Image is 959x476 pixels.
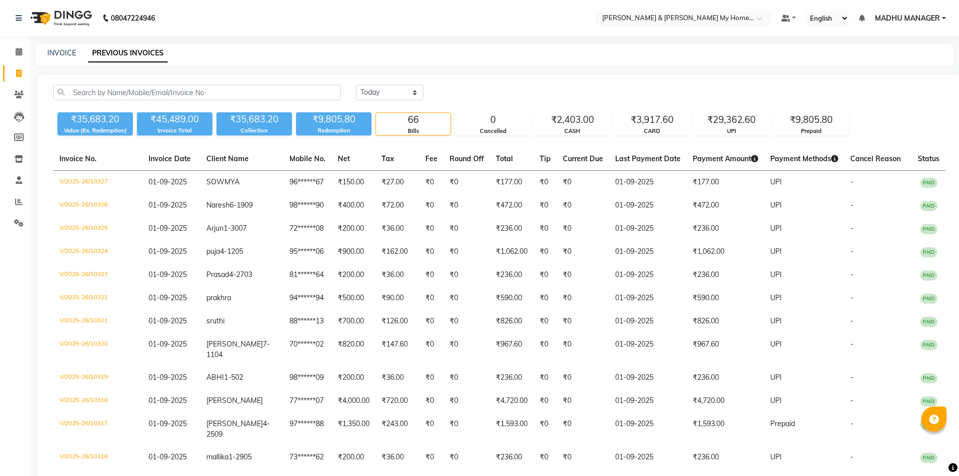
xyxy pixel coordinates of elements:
[534,333,557,366] td: ₹0
[332,333,376,366] td: ₹820.00
[609,217,687,240] td: 01-09-2025
[444,263,490,287] td: ₹0
[376,333,419,366] td: ₹147.60
[332,366,376,389] td: ₹200.00
[53,366,142,389] td: V/2025-26/10319
[920,247,937,257] span: PAID
[774,113,848,127] div: ₹9,805.80
[557,310,609,333] td: ₹0
[920,224,937,234] span: PAID
[53,85,341,100] input: Search by Name/Mobile/Email/Invoice No
[376,310,419,333] td: ₹126.00
[111,4,155,32] b: 08047224946
[376,240,419,263] td: ₹162.00
[490,413,534,446] td: ₹1,593.00
[376,127,451,135] div: Bills
[376,389,419,413] td: ₹720.00
[609,333,687,366] td: 01-09-2025
[920,373,937,383] span: PAID
[206,200,230,210] span: Naresh
[535,113,610,127] div: ₹2,403.00
[693,154,758,163] span: Payment Amount
[57,112,133,126] div: ₹35,683.20
[419,446,444,469] td: ₹0
[687,171,764,194] td: ₹177.00
[419,366,444,389] td: ₹0
[850,293,853,302] span: -
[419,263,444,287] td: ₹0
[534,446,557,469] td: ₹0
[419,194,444,217] td: ₹0
[53,287,142,310] td: V/2025-26/10322
[687,389,764,413] td: ₹4,720.00
[419,310,444,333] td: ₹0
[53,413,142,446] td: V/2025-26/10317
[557,389,609,413] td: ₹0
[918,154,939,163] span: Status
[26,4,95,32] img: logo
[53,263,142,287] td: V/2025-26/10323
[444,389,490,413] td: ₹0
[376,413,419,446] td: ₹243.00
[206,396,263,405] span: [PERSON_NAME]
[534,194,557,217] td: ₹0
[490,263,534,287] td: ₹236.00
[534,263,557,287] td: ₹0
[332,240,376,263] td: ₹900.00
[206,224,224,233] span: Arjun
[149,452,187,461] span: 01-09-2025
[444,194,490,217] td: ₹0
[850,224,853,233] span: -
[332,413,376,446] td: ₹1,350.00
[490,194,534,217] td: ₹472.00
[490,333,534,366] td: ₹967.60
[444,310,490,333] td: ₹0
[609,240,687,263] td: 01-09-2025
[230,200,253,210] span: 6-1909
[687,446,764,469] td: ₹236.00
[770,419,795,428] span: Prepaid
[224,224,247,233] span: 1-3007
[149,270,187,279] span: 01-09-2025
[376,194,419,217] td: ₹72.00
[615,127,689,135] div: CARD
[920,178,937,188] span: PAID
[557,240,609,263] td: ₹0
[850,200,853,210] span: -
[332,171,376,194] td: ₹150.00
[149,177,187,186] span: 01-09-2025
[490,446,534,469] td: ₹236.00
[444,446,490,469] td: ₹0
[770,452,782,461] span: UPI
[609,287,687,310] td: 01-09-2025
[332,389,376,413] td: ₹4,000.00
[206,293,231,302] span: prakhra
[57,126,133,135] div: Value (Ex. Redemption)
[557,217,609,240] td: ₹0
[376,263,419,287] td: ₹36.00
[770,373,782,382] span: UPI
[419,389,444,413] td: ₹0
[609,413,687,446] td: 01-09-2025
[687,287,764,310] td: ₹590.00
[534,389,557,413] td: ₹0
[687,217,764,240] td: ₹236.00
[557,446,609,469] td: ₹0
[444,413,490,446] td: ₹0
[920,294,937,304] span: PAID
[609,366,687,389] td: 01-09-2025
[444,366,490,389] td: ₹0
[920,420,937,430] span: PAID
[850,419,853,428] span: -
[534,217,557,240] td: ₹0
[456,127,530,135] div: Cancelled
[338,154,350,163] span: Net
[850,154,901,163] span: Cancel Reason
[149,316,187,325] span: 01-09-2025
[206,419,263,428] span: [PERSON_NAME]
[149,293,187,302] span: 01-09-2025
[220,247,243,256] span: 4-1205
[534,310,557,333] td: ₹0
[770,293,782,302] span: UPI
[382,154,394,163] span: Tax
